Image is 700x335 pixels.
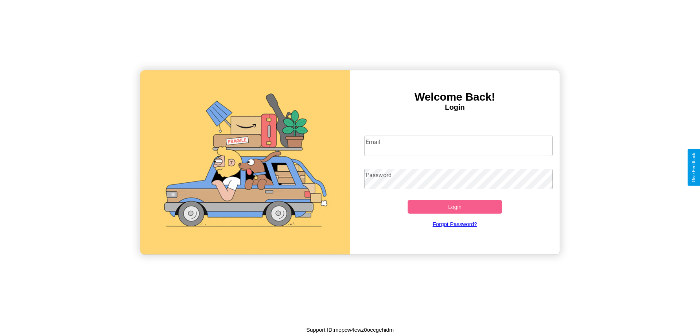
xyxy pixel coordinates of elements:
div: Give Feedback [691,153,696,182]
h4: Login [350,103,560,112]
h3: Welcome Back! [350,91,560,103]
button: Login [408,200,502,214]
a: Forgot Password? [361,214,549,234]
img: gif [140,70,350,254]
p: Support ID: mepcw4ewz0oecgehidm [306,325,394,335]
